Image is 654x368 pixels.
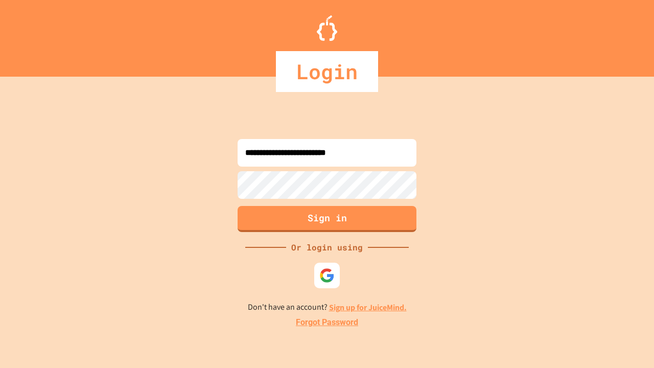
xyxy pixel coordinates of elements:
div: Login [276,51,378,92]
button: Sign in [238,206,416,232]
img: Logo.svg [317,15,337,41]
a: Sign up for JuiceMind. [329,302,407,313]
div: Or login using [286,241,368,254]
p: Don't have an account? [248,301,407,314]
img: google-icon.svg [319,268,335,283]
a: Forgot Password [296,316,358,329]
